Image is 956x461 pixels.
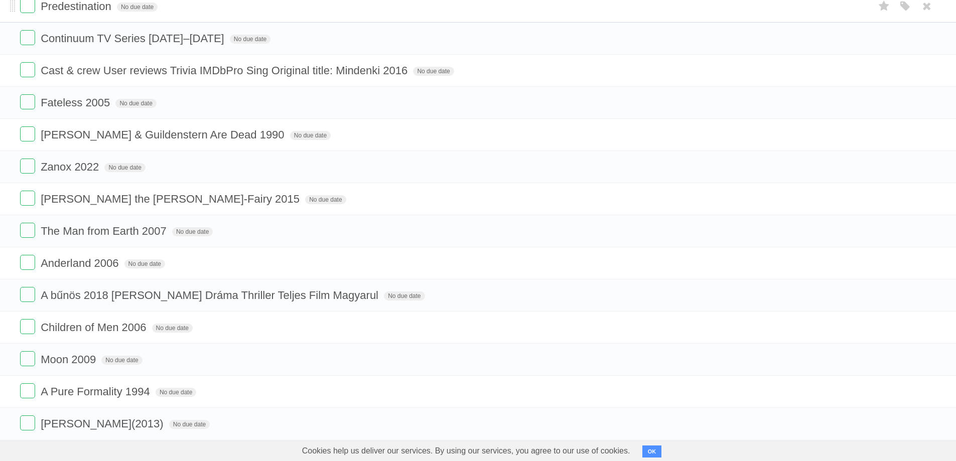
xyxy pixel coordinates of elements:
[115,99,156,108] span: No due date
[20,159,35,174] label: Done
[20,223,35,238] label: Done
[41,289,381,301] span: A bűnös 2018 [PERSON_NAME] Dráma Thriller Teljes Film Magyarul
[20,351,35,366] label: Done
[41,96,112,109] span: Fateless 2005
[20,30,35,45] label: Done
[20,94,35,109] label: Done
[169,420,210,429] span: No due date
[20,383,35,398] label: Done
[41,321,149,334] span: Children of Men 2006
[104,163,145,172] span: No due date
[156,388,196,397] span: No due date
[41,353,98,366] span: Moon 2009
[20,126,35,141] label: Done
[20,255,35,270] label: Done
[152,324,193,333] span: No due date
[41,161,101,173] span: Zanox 2022
[41,128,287,141] span: [PERSON_NAME] & Guildenstern Are Dead 1990
[117,3,158,12] span: No due date
[41,385,153,398] span: A Pure Formality 1994
[101,356,142,365] span: No due date
[305,195,346,204] span: No due date
[20,62,35,77] label: Done
[41,193,302,205] span: [PERSON_NAME] the [PERSON_NAME]-Fairy 2015
[124,259,165,268] span: No due date
[20,319,35,334] label: Done
[20,415,35,430] label: Done
[41,64,410,77] span: Cast & crew User reviews Trivia IMDbPro Sing Original title: Mindenki 2016
[41,225,169,237] span: The Man from Earth 2007
[292,441,640,461] span: Cookies help us deliver our services. By using our services, you agree to our use of cookies.
[20,287,35,302] label: Done
[642,445,662,457] button: OK
[384,291,425,300] span: No due date
[230,35,270,44] span: No due date
[20,191,35,206] label: Done
[172,227,213,236] span: No due date
[290,131,331,140] span: No due date
[41,32,227,45] span: Continuum TV Series [DATE]–[DATE]
[41,417,166,430] span: [PERSON_NAME](2013)
[413,67,454,76] span: No due date
[41,257,121,269] span: Anderland 2006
